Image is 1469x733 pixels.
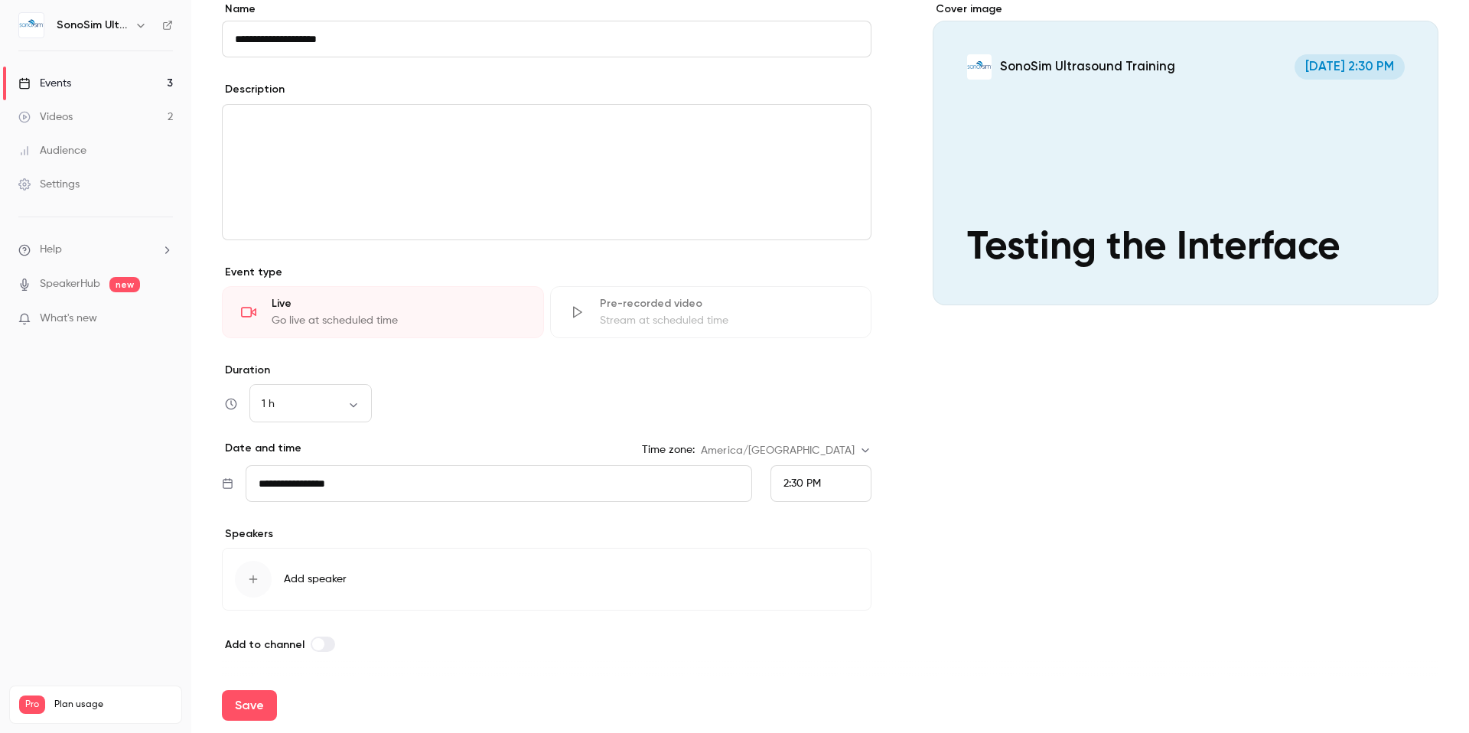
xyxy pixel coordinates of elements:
h6: SonoSim Ultrasound Training [57,18,129,33]
div: Audience [18,143,86,158]
input: Tue, Feb 17, 2026 [246,465,752,502]
section: description [222,104,871,240]
span: What's new [40,311,97,327]
span: Plan usage [54,699,172,711]
li: help-dropdown-opener [18,242,173,258]
p: Speakers [222,526,871,542]
span: Pro [19,696,45,714]
div: America/[GEOGRAPHIC_DATA] [701,443,871,458]
span: Help [40,242,62,258]
label: Name [222,2,871,17]
a: SpeakerHub [40,276,100,292]
label: Cover image [933,2,1438,17]
span: 2:30 PM [783,478,821,489]
label: Description [222,82,285,97]
p: Event type [222,265,871,280]
button: Save [222,690,277,721]
label: Duration [222,363,871,378]
div: From [770,465,871,502]
div: LiveGo live at scheduled time [222,286,544,338]
div: Pre-recorded video [600,296,853,311]
span: Add speaker [284,572,347,587]
div: Videos [18,109,73,125]
label: Time zone: [642,442,695,458]
section: Cover image [933,2,1438,305]
div: 1 h [249,396,372,412]
div: Live [272,296,525,311]
div: editor [223,105,871,239]
p: Date and time [222,441,301,456]
div: Events [18,76,71,91]
div: Settings [18,177,80,192]
button: Add speaker [222,548,871,611]
div: Stream at scheduled time [600,313,853,328]
span: Add to channel [225,638,305,651]
img: SonoSim Ultrasound Training [19,13,44,37]
div: Go live at scheduled time [272,313,525,328]
div: Pre-recorded videoStream at scheduled time [550,286,872,338]
span: new [109,277,140,292]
